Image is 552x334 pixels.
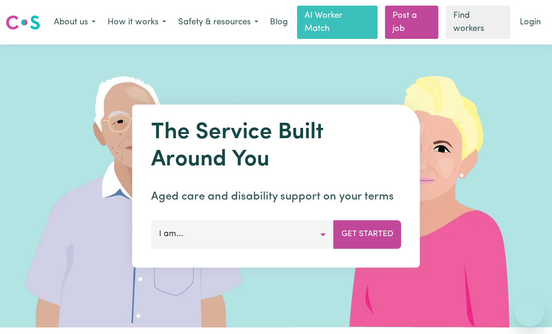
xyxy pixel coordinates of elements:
button: About us [48,13,102,32]
iframe: Button to launch messaging window [515,297,545,327]
button: How it works [102,13,172,32]
a: Blog [264,12,293,33]
a: Post a job [385,6,439,39]
button: Safety & resources [172,13,264,32]
a: Login [514,12,546,33]
p: Aged care and disability support on your terms [151,189,401,206]
a: AI Worker Match [297,6,378,39]
button: I am... [151,221,334,249]
a: Find workers [446,6,510,39]
h1: The Service Built Around You [151,119,401,173]
img: Careseekers logo [6,14,40,31]
button: Get Started [334,221,401,249]
a: Careseekers logo [6,12,40,33]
